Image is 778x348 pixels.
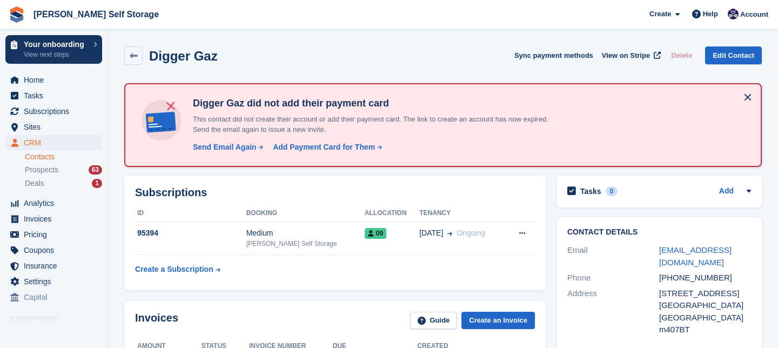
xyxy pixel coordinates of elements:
a: Edit Contact [705,46,762,64]
span: Ongoing [457,229,485,237]
div: 0 [606,186,618,196]
span: Home [24,72,89,88]
span: Pricing [24,227,89,242]
a: menu [5,290,102,305]
span: Tasks [24,88,89,103]
div: 63 [89,165,102,175]
span: Sites [24,119,89,135]
div: Create a Subscription [135,264,213,275]
span: Invoices [24,211,89,226]
th: Tenancy [419,205,505,222]
button: Delete [667,46,696,64]
div: Address [567,287,659,336]
img: Matthew Jones [728,9,739,19]
a: menu [5,258,102,273]
div: m407BT [659,324,751,336]
span: [DATE] [419,227,443,239]
span: Deals [25,178,44,189]
span: View on Stripe [602,50,650,61]
div: Medium [246,227,365,239]
h4: Digger Gaz did not add their payment card [189,97,567,110]
img: no-card-linked-e7822e413c904bf8b177c4d89f31251c4716f9871600ec3ca5bfc59e148c83f4.svg [138,97,184,143]
th: Allocation [365,205,419,222]
span: Create [649,9,671,19]
div: [GEOGRAPHIC_DATA] [659,312,751,324]
th: ID [135,205,246,222]
div: [PERSON_NAME] Self Storage [246,239,365,249]
h2: Subscriptions [135,186,535,199]
div: [PHONE_NUMBER] [659,272,751,284]
h2: Digger Gaz [149,49,218,63]
p: This contact did not create their account or add their payment card. The link to create an accoun... [189,114,567,135]
div: [STREET_ADDRESS] [659,287,751,300]
a: [EMAIL_ADDRESS][DOMAIN_NAME] [659,245,732,267]
span: Help [703,9,718,19]
div: Send Email Again [193,142,257,153]
a: menu [5,72,102,88]
th: Booking [246,205,365,222]
span: Storefront [10,314,108,325]
img: stora-icon-8386f47178a22dfd0bd8f6a31ec36ba5ce8667c1dd55bd0f319d3a0aa187defe.svg [9,6,25,23]
a: menu [5,227,102,242]
h2: Tasks [580,186,601,196]
a: [PERSON_NAME] Self Storage [29,5,163,23]
span: Analytics [24,196,89,211]
button: Sync payment methods [514,46,593,64]
h2: Contact Details [567,228,751,237]
a: Prospects 63 [25,164,102,176]
a: menu [5,104,102,119]
div: 1 [92,179,102,188]
a: Create a Subscription [135,259,220,279]
span: 09 [365,228,386,239]
a: Deals 1 [25,178,102,189]
p: View next steps [24,50,88,59]
a: Add Payment Card for Them [269,142,383,153]
div: Email [567,244,659,269]
div: Add Payment Card for Them [273,142,375,153]
div: [GEOGRAPHIC_DATA] [659,299,751,312]
span: Subscriptions [24,104,89,119]
span: Coupons [24,243,89,258]
a: menu [5,196,102,211]
span: Account [740,9,768,20]
a: menu [5,135,102,150]
div: Phone [567,272,659,284]
span: Insurance [24,258,89,273]
span: Capital [24,290,89,305]
a: menu [5,274,102,289]
p: Your onboarding [24,41,88,48]
a: View on Stripe [598,46,663,64]
h2: Invoices [135,312,178,330]
a: Your onboarding View next steps [5,35,102,64]
span: Settings [24,274,89,289]
a: menu [5,119,102,135]
a: menu [5,211,102,226]
a: Create an Invoice [461,312,535,330]
div: 95394 [135,227,246,239]
a: Add [719,185,734,198]
a: menu [5,88,102,103]
a: Contacts [25,152,102,162]
span: CRM [24,135,89,150]
a: menu [5,243,102,258]
span: Prospects [25,165,58,175]
a: Guide [410,312,458,330]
